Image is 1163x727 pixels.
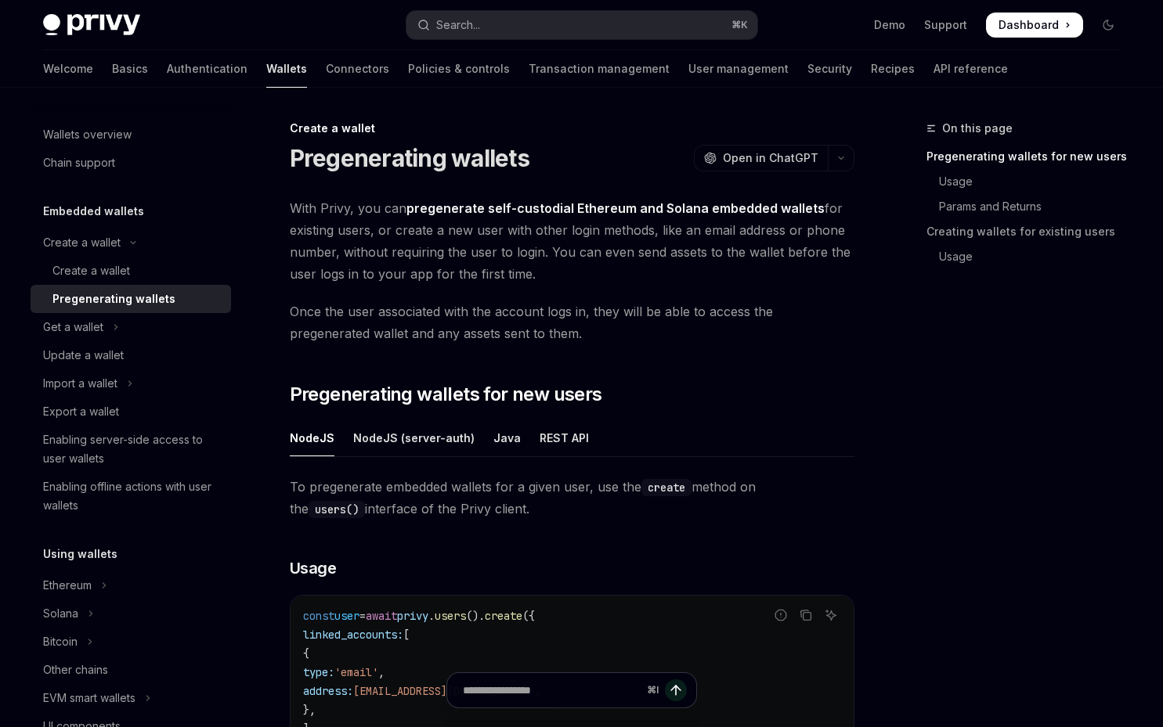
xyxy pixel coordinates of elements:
button: Ask AI [821,605,841,625]
span: On this page [942,119,1013,138]
span: ⌘ K [731,19,748,31]
span: Once the user associated with the account logs in, they will be able to access the pregenerated w... [290,301,854,344]
span: users [435,609,466,623]
div: Update a wallet [43,346,124,365]
button: Toggle dark mode [1096,13,1121,38]
span: Pregenerating wallets for new users [290,382,602,407]
h1: Pregenerating wallets [290,144,529,172]
div: Search... [436,16,480,34]
span: const [303,609,334,623]
span: [ [403,628,410,642]
code: users() [309,501,365,518]
span: await [366,609,397,623]
div: REST API [540,419,589,456]
a: Dashboard [986,13,1083,38]
div: Bitcoin [43,632,78,651]
div: Get a wallet [43,318,103,337]
span: ({ [522,609,535,623]
button: Toggle Solana section [31,599,231,628]
a: Creating wallets for existing users [926,219,1133,244]
button: Open search [406,11,757,39]
span: With Privy, you can for existing users, or create a new user with other login methods, like an em... [290,197,854,285]
a: Recipes [871,50,915,88]
a: Update a wallet [31,341,231,369]
button: Open in ChatGPT [694,145,828,171]
button: Report incorrect code [771,605,791,625]
button: Toggle Get a wallet section [31,313,231,341]
h5: Using wallets [43,545,117,563]
span: . [428,609,435,623]
button: Toggle Import a wallet section [31,369,231,398]
a: Security [807,50,852,88]
div: Wallets overview [43,125,132,144]
span: 'email' [334,665,378,679]
code: create [641,479,692,496]
span: = [359,609,366,623]
span: privy [397,609,428,623]
div: EVM smart wallets [43,689,135,707]
a: Pregenerating wallets [31,285,231,313]
div: Create a wallet [290,121,854,136]
a: Usage [926,169,1133,194]
a: Enabling server-side access to user wallets [31,426,231,473]
div: Java [493,419,521,456]
a: Other chains [31,656,231,684]
a: Basics [112,50,148,88]
span: create [485,609,522,623]
div: Create a wallet [52,261,130,280]
button: Toggle EVM smart wallets section [31,684,231,712]
a: Create a wallet [31,257,231,285]
a: Usage [926,244,1133,269]
a: Params and Returns [926,194,1133,219]
a: Enabling offline actions with user wallets [31,473,231,520]
a: Authentication [167,50,247,88]
div: Ethereum [43,576,92,595]
span: To pregenerate embedded wallets for a given user, use the method on the interface of the Privy cl... [290,476,854,520]
a: Support [924,17,967,33]
a: Welcome [43,50,93,88]
a: Wallets overview [31,121,231,149]
strong: pregenerate self-custodial Ethereum and Solana embedded wallets [406,200,825,216]
a: Wallets [266,50,307,88]
a: Chain support [31,149,231,177]
a: User management [688,50,789,88]
span: user [334,609,359,623]
div: Other chains [43,660,108,679]
div: NodeJS (server-auth) [353,419,475,456]
span: { [303,646,309,660]
button: Send message [665,679,687,701]
div: Enabling offline actions with user wallets [43,477,222,515]
span: Usage [290,557,337,579]
button: Toggle Ethereum section [31,571,231,599]
span: (). [466,609,485,623]
button: Toggle Create a wallet section [31,229,231,257]
a: Transaction management [529,50,670,88]
a: Policies & controls [408,50,510,88]
a: Demo [874,17,905,33]
a: Connectors [326,50,389,88]
div: Solana [43,604,78,623]
div: Pregenerating wallets [52,290,175,308]
div: Enabling server-side access to user wallets [43,430,222,468]
div: Chain support [43,153,115,172]
span: Dashboard [999,17,1059,33]
input: Ask a question... [463,673,641,707]
span: type: [303,665,334,679]
span: linked_accounts: [303,628,403,642]
div: NodeJS [290,419,334,456]
button: Copy the contents from the code block [796,605,816,625]
h5: Embedded wallets [43,202,144,221]
a: Export a wallet [31,398,231,426]
div: Import a wallet [43,374,117,393]
a: Pregenerating wallets for new users [926,144,1133,169]
div: Export a wallet [43,402,119,421]
button: Toggle Bitcoin section [31,628,231,656]
span: Open in ChatGPT [723,150,818,166]
img: dark logo [43,14,140,36]
span: , [378,665,385,679]
a: API reference [934,50,1008,88]
div: Create a wallet [43,233,121,252]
